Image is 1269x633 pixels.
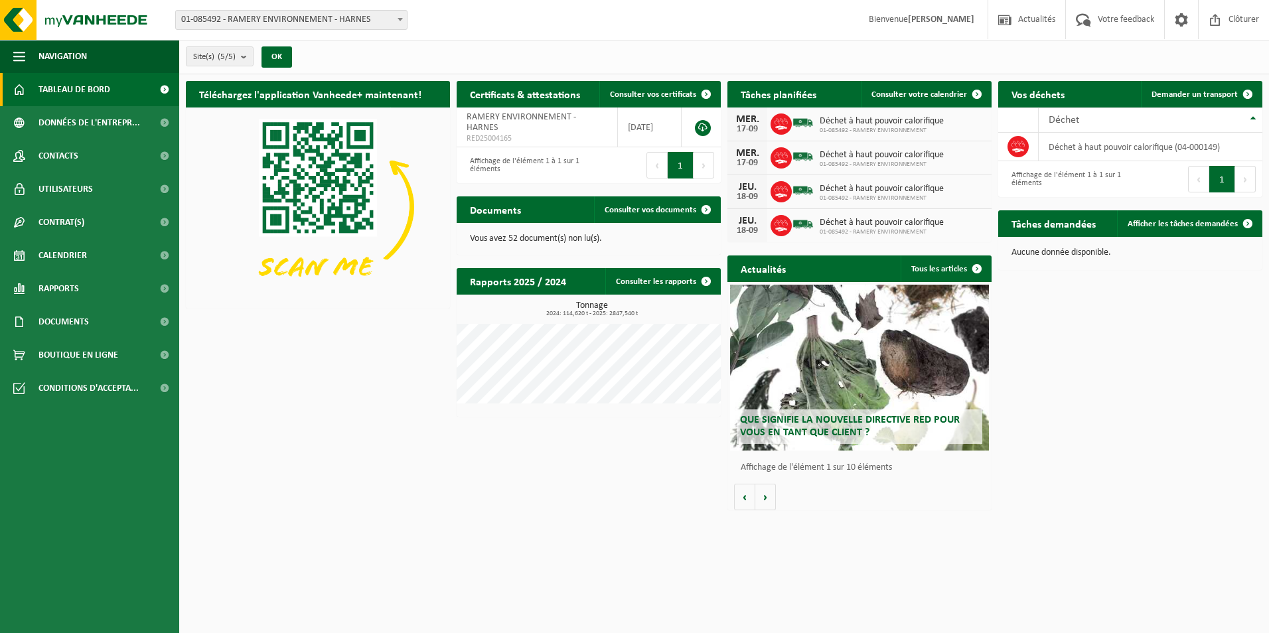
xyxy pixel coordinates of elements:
span: Contacts [38,139,78,173]
div: 17-09 [734,159,761,168]
span: Contrat(s) [38,206,84,239]
span: 01-085492 - RAMERY ENVIRONNEMENT [820,228,944,236]
h2: Téléchargez l'application Vanheede+ maintenant! [186,81,435,107]
span: Boutique en ligne [38,338,118,372]
span: Consulter vos documents [605,206,696,214]
span: Consulter votre calendrier [871,90,967,99]
h2: Tâches demandées [998,210,1109,236]
button: Volgende [755,484,776,510]
span: Documents [38,305,89,338]
button: OK [261,46,292,68]
div: 18-09 [734,226,761,236]
button: Site(s)(5/5) [186,46,254,66]
img: Download de VHEPlus App [186,107,450,306]
span: RED25004165 [467,133,607,144]
a: Tous les articles [901,255,990,282]
span: 01-085492 - RAMERY ENVIRONNEMENT [820,194,944,202]
a: Afficher les tâches demandées [1117,210,1261,237]
a: Consulter votre calendrier [861,81,990,107]
span: Déchet à haut pouvoir calorifique [820,184,944,194]
span: Rapports [38,272,79,305]
img: BL-SO-LV [792,111,814,134]
div: JEU. [734,182,761,192]
a: Consulter vos documents [594,196,719,223]
span: 01-085492 - RAMERY ENVIRONNEMENT - HARNES [176,11,407,29]
span: Calendrier [38,239,87,272]
span: Déchet [1049,115,1079,125]
span: Que signifie la nouvelle directive RED pour vous en tant que client ? [740,415,960,438]
span: 01-085492 - RAMERY ENVIRONNEMENT - HARNES [175,10,408,30]
td: [DATE] [618,107,682,147]
h2: Vos déchets [998,81,1078,107]
span: Consulter vos certificats [610,90,696,99]
span: Utilisateurs [38,173,93,206]
h2: Rapports 2025 / 2024 [457,268,579,294]
span: RAMERY ENVIRONNEMENT - HARNES [467,112,576,133]
h3: Tonnage [463,301,721,317]
span: Déchet à haut pouvoir calorifique [820,218,944,228]
div: JEU. [734,216,761,226]
div: 17-09 [734,125,761,134]
img: BL-SO-LV [792,145,814,168]
button: 1 [1209,166,1235,192]
h2: Actualités [727,255,799,281]
strong: [PERSON_NAME] [908,15,974,25]
button: Vorige [734,484,755,510]
h2: Certificats & attestations [457,81,593,107]
p: Affichage de l'élément 1 sur 10 éléments [741,463,985,472]
span: Tableau de bord [38,73,110,106]
span: 01-085492 - RAMERY ENVIRONNEMENT [820,127,944,135]
span: Site(s) [193,47,236,67]
img: BL-SO-LV [792,213,814,236]
span: 01-085492 - RAMERY ENVIRONNEMENT [820,161,944,169]
a: Consulter les rapports [605,268,719,295]
a: Consulter vos certificats [599,81,719,107]
h2: Tâches planifiées [727,81,830,107]
span: Déchet à haut pouvoir calorifique [820,116,944,127]
h2: Documents [457,196,534,222]
span: Demander un transport [1152,90,1238,99]
count: (5/5) [218,52,236,61]
td: déchet à haut pouvoir calorifique (04-000149) [1039,133,1262,161]
button: Previous [1188,166,1209,192]
img: BL-SO-LV [792,179,814,202]
div: MER. [734,114,761,125]
span: Données de l'entrepr... [38,106,140,139]
p: Vous avez 52 document(s) non lu(s). [470,234,708,244]
button: Previous [646,152,668,178]
span: Conditions d'accepta... [38,372,139,405]
div: Affichage de l'élément 1 à 1 sur 1 éléments [1005,165,1124,194]
button: Next [1235,166,1256,192]
span: 2024: 114,620 t - 2025: 2847,540 t [463,311,721,317]
span: Déchet à haut pouvoir calorifique [820,150,944,161]
a: Que signifie la nouvelle directive RED pour vous en tant que client ? [730,285,989,451]
span: Navigation [38,40,87,73]
p: Aucune donnée disponible. [1011,248,1249,257]
div: 18-09 [734,192,761,202]
button: Next [694,152,714,178]
div: MER. [734,148,761,159]
div: Affichage de l'élément 1 à 1 sur 1 éléments [463,151,582,180]
button: 1 [668,152,694,178]
a: Demander un transport [1141,81,1261,107]
span: Afficher les tâches demandées [1128,220,1238,228]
